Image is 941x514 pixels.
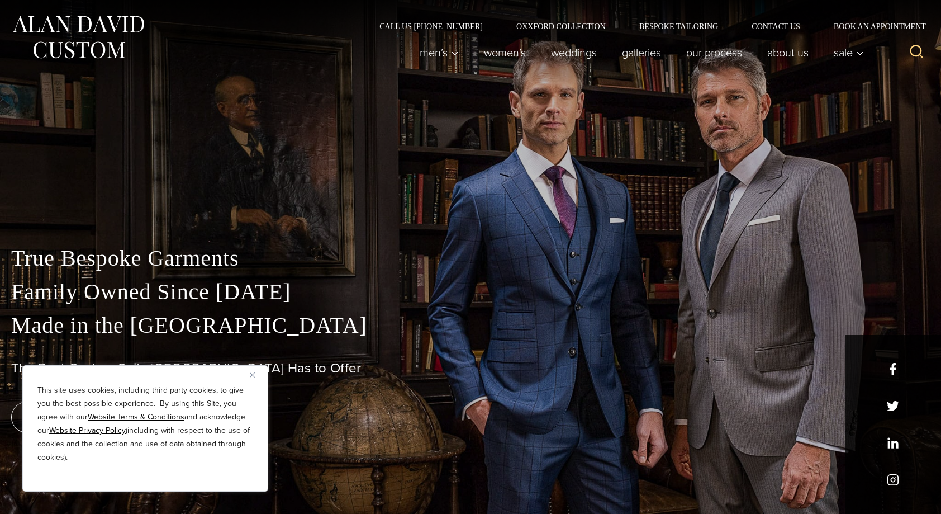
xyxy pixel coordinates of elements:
[363,22,930,30] nav: Secondary Navigation
[500,22,622,30] a: Oxxford Collection
[363,22,500,30] a: Call Us [PHONE_NUMBER]
[472,41,539,64] a: Women’s
[11,242,930,342] p: True Bespoke Garments Family Owned Since [DATE] Made in the [GEOGRAPHIC_DATA]
[37,384,253,464] p: This site uses cookies, including third party cookies, to give you the best possible experience. ...
[834,47,864,58] span: Sale
[610,41,674,64] a: Galleries
[49,425,126,436] a: Website Privacy Policy
[903,39,930,66] button: View Search Form
[11,360,930,376] h1: The Best Custom Suits [GEOGRAPHIC_DATA] Has to Offer
[817,22,930,30] a: Book an Appointment
[735,22,817,30] a: Contact Us
[420,47,459,58] span: Men’s
[622,22,735,30] a: Bespoke Tailoring
[88,411,184,423] a: Website Terms & Conditions
[11,12,145,62] img: Alan David Custom
[539,41,610,64] a: weddings
[407,41,870,64] nav: Primary Navigation
[250,372,255,378] img: Close
[250,368,263,381] button: Close
[755,41,821,64] a: About Us
[11,402,168,433] a: book an appointment
[674,41,755,64] a: Our Process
